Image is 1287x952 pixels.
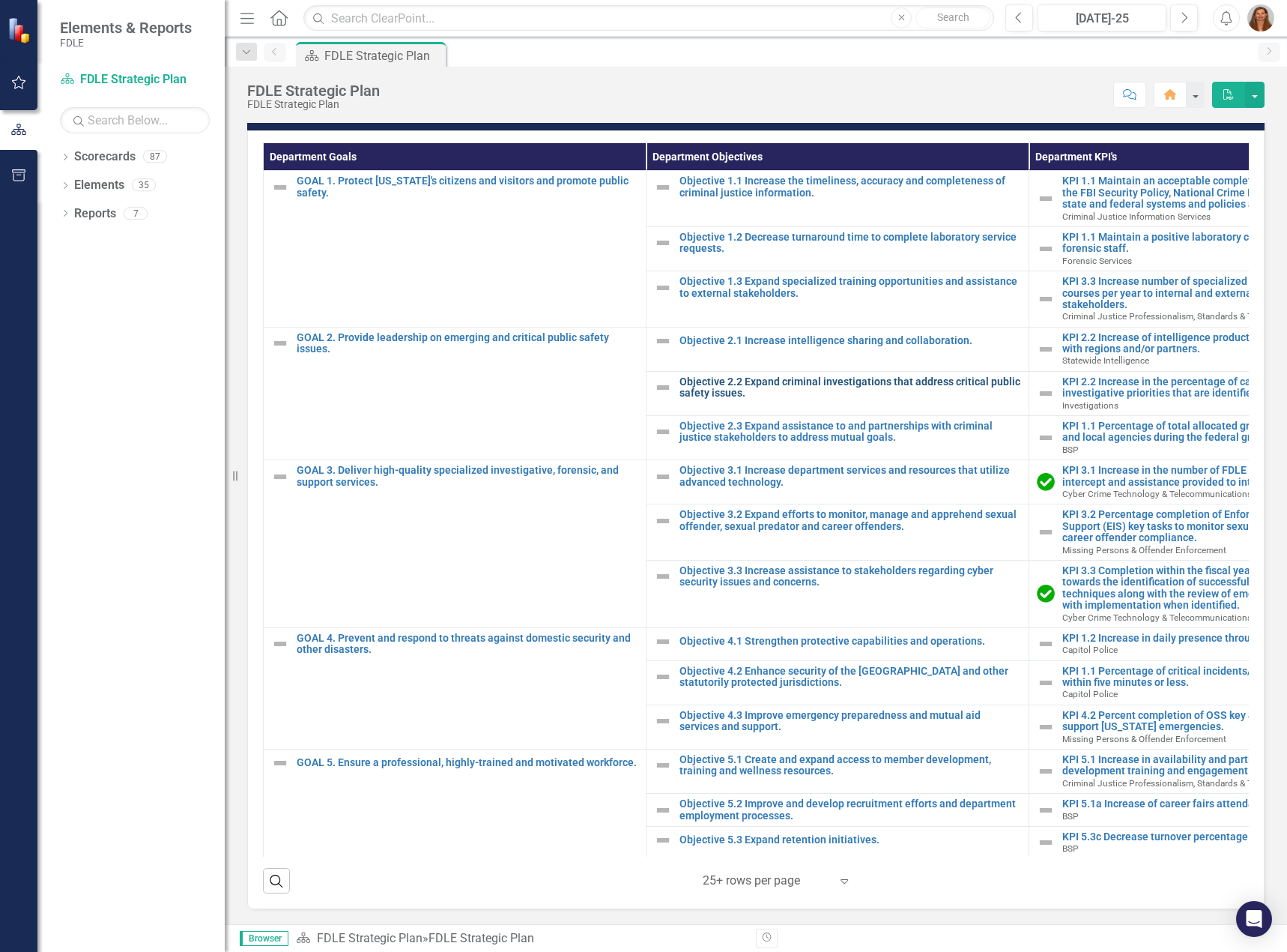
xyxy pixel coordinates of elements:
a: Objective 5.1 Create and expand access to member development, training and wellness resources. [679,754,1021,777]
span: Cyber Crime Technology & Telecommunications [1062,489,1252,499]
img: Complete [1037,473,1055,491]
img: Dana Kelly [1247,4,1274,31]
img: Not Defined [1037,340,1055,358]
img: Not Defined [1037,190,1055,208]
img: Not Defined [654,801,672,819]
span: Statewide Intelligence [1062,355,1149,366]
a: Objective 1.1 Increase the timeliness, accuracy and completeness of criminal justice information. [679,175,1021,199]
span: Browser [240,931,288,946]
a: Objective 4.2 Enhance security of the [GEOGRAPHIC_DATA] and other statutorily protected jurisdict... [679,666,1021,689]
a: FDLE Strategic Plan [60,71,210,88]
img: Not Defined [1037,523,1055,541]
img: Not Defined [1037,385,1055,403]
img: Not Defined [1037,290,1055,308]
span: Capitol Police [1062,645,1118,655]
a: Objective 1.2 Decrease turnaround time to complete laboratory service requests. [679,232,1021,255]
a: GOAL 4. Prevent and respond to threats against domestic security and other disasters. [297,633,638,656]
a: Objective 4.3 Improve emergency preparedness and mutual aid services and support. [679,710,1021,733]
a: Elements [74,177,124,194]
span: BSP [1062,843,1079,854]
img: Not Defined [271,178,289,196]
img: Not Defined [271,635,289,653]
img: ClearPoint Strategy [7,17,34,43]
span: Forensic Services [1062,256,1132,266]
a: Objective 5.2 Improve and develop recruitment efforts and department employment processes. [679,798,1021,822]
a: GOAL 3. Deliver high-quality specialized investigative, forensic, and support services. [297,465,638,488]
div: FDLE Strategic Plan [429,931,534,945]
img: Not Defined [654,423,672,441]
img: Not Defined [1037,762,1055,780]
a: Objective 2.2 Expand criminal investigations that address critical public safety issues. [679,376,1021,400]
a: GOAL 5. Ensure a professional, highly-trained and motivated workforce. [297,757,638,768]
img: Not Defined [1037,801,1055,819]
div: Open Intercom Messenger [1236,901,1272,937]
div: FDLE Strategic Plan [247,82,380,99]
img: Not Defined [654,332,672,350]
div: FDLE Strategic Plan [247,99,380,110]
a: Objective 3.3 Increase assistance to stakeholders regarding cyber security issues and concerns. [679,565,1021,588]
img: Not Defined [654,512,672,530]
button: [DATE]-25 [1038,4,1166,31]
img: Not Defined [654,756,672,774]
input: Search ClearPoint... [303,5,994,31]
img: Not Defined [1037,718,1055,736]
img: Not Defined [1037,834,1055,852]
span: Capitol Police [1062,689,1118,699]
a: Objective 2.3 Expand assistance to and partnerships with criminal justice stakeholders to address... [679,421,1021,444]
span: BSP [1062,445,1079,455]
a: GOAL 1. Protect [US_STATE]'s citizens and visitors and promote public safety. [297,175,638,199]
div: [DATE]-25 [1043,10,1161,28]
img: Not Defined [1037,240,1055,258]
span: BSP [1062,811,1079,822]
div: » [296,930,745,948]
a: Objective 3.1 Increase department services and resources that utilize advanced technology. [679,465,1021,488]
img: Not Defined [654,468,672,486]
div: 7 [124,207,148,220]
img: Not Defined [654,633,672,651]
a: Objective 2.1 Increase intelligence sharing and collaboration. [679,335,1021,346]
img: Not Defined [654,178,672,196]
a: GOAL 2. Provide leadership on emerging and critical public safety issues. [297,332,638,355]
img: Not Defined [271,754,289,772]
img: Not Defined [654,379,672,397]
button: Search [915,7,990,28]
img: Not Defined [271,334,289,352]
span: Search [937,11,969,23]
span: Missing Persons & Offender Enforcement [1062,545,1226,555]
div: FDLE Strategic Plan [324,46,442,65]
span: Investigations [1062,400,1118,411]
a: Objective 3.2 Expand efforts to monitor, manage and apprehend sexual offender, sexual predator an... [679,509,1021,532]
div: 35 [132,179,156,192]
span: Elements & Reports [60,19,192,37]
a: Reports [74,205,116,223]
img: Complete [1037,585,1055,603]
a: Objective 5.3 Expand retention initiatives. [679,834,1021,846]
img: Not Defined [1037,674,1055,692]
a: FDLE Strategic Plan [317,931,423,945]
img: Not Defined [654,234,672,252]
span: Cyber Crime Technology & Telecommunications [1062,612,1252,623]
span: Criminal Justice Information Services [1062,211,1211,222]
a: Objective 1.3 Expand specialized training opportunities and assistance to external stakeholders. [679,276,1021,299]
small: FDLE [60,37,192,49]
img: Not Defined [654,567,672,585]
img: Not Defined [271,468,289,486]
img: Not Defined [1037,429,1055,447]
img: Not Defined [654,279,672,297]
div: 87 [143,151,167,163]
a: Objective 4.1 Strengthen protective capabilities and operations. [679,636,1021,647]
img: Not Defined [654,712,672,730]
a: Scorecards [74,148,136,166]
img: Not Defined [654,831,672,849]
img: Not Defined [1037,635,1055,653]
span: Missing Persons & Offender Enforcement [1062,734,1226,744]
input: Search Below... [60,107,210,133]
img: Not Defined [654,668,672,686]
